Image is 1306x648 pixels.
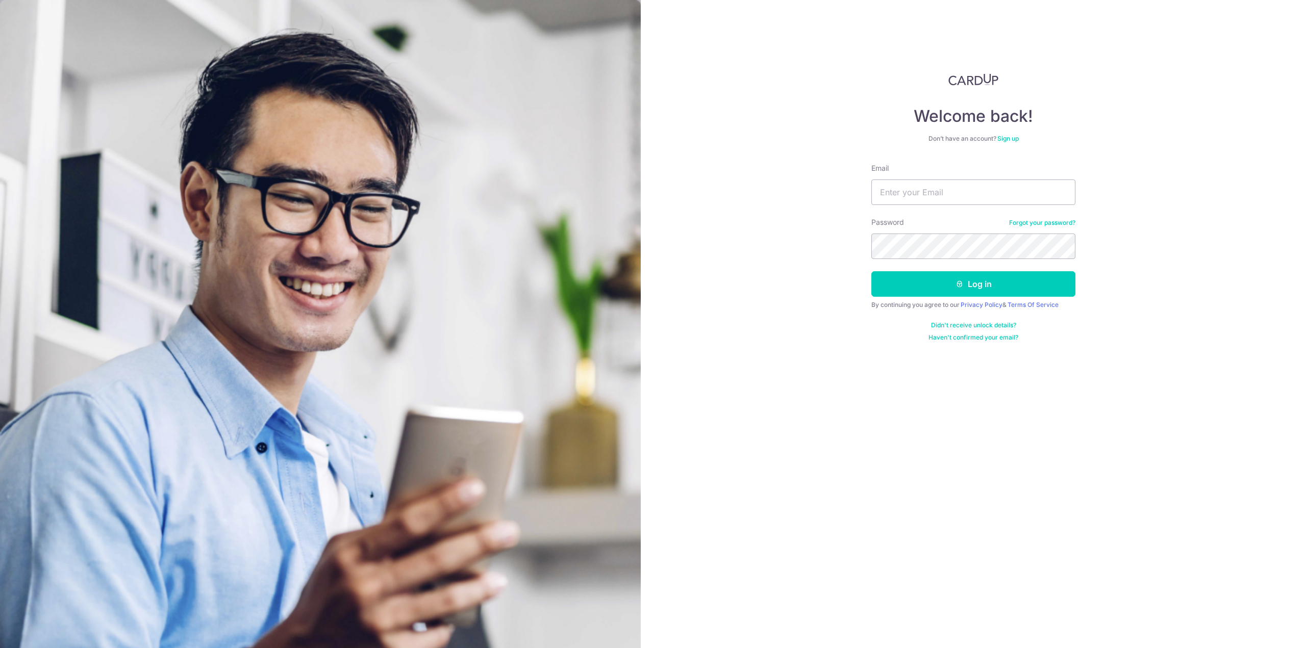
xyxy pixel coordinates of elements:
div: Don’t have an account? [871,135,1075,143]
input: Enter your Email [871,179,1075,205]
h4: Welcome back! [871,106,1075,126]
a: Sign up [997,135,1019,142]
label: Password [871,217,904,227]
div: By continuing you agree to our & [871,301,1075,309]
img: CardUp Logo [948,73,998,86]
label: Email [871,163,889,173]
a: Forgot your password? [1009,219,1075,227]
button: Log in [871,271,1075,297]
a: Haven't confirmed your email? [928,333,1018,342]
a: Didn't receive unlock details? [931,321,1016,329]
a: Terms Of Service [1008,301,1059,308]
a: Privacy Policy [961,301,1002,308]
